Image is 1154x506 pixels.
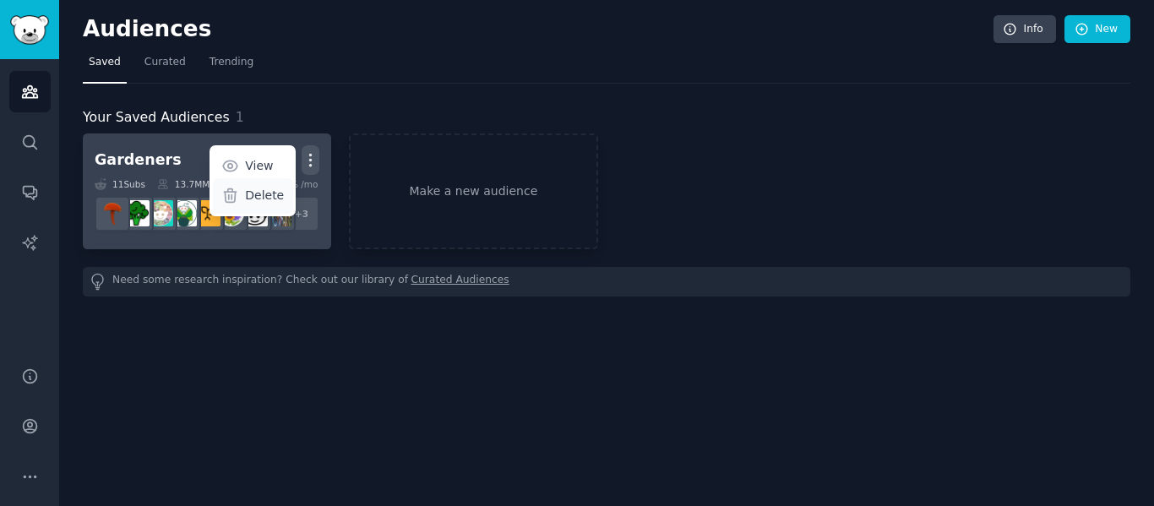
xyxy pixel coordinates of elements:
a: Saved [83,49,127,84]
a: Curated [139,49,192,84]
img: mycology [100,200,126,226]
img: vegetablegardening [123,200,150,226]
a: GardenersViewDelete11Subs13.7MMembers0.19% /mo+3GardenersWorldUrbanGardeningflowersGardeningUKSav... [83,133,331,249]
img: GardeningUK [194,200,220,226]
h2: Audiences [83,16,993,43]
span: Trending [210,55,253,70]
a: Info [993,15,1056,44]
div: 11 Sub s [95,178,145,190]
span: 1 [236,109,244,125]
img: GummySearch logo [10,15,49,45]
div: Gardeners [95,150,182,171]
span: Your Saved Audiences [83,107,230,128]
a: New [1064,15,1130,44]
a: Make a new audience [349,133,597,249]
a: Curated Audiences [411,273,509,291]
div: 13.7M Members [157,178,243,190]
span: Curated [144,55,186,70]
p: Delete [245,187,284,204]
div: + 3 [284,196,319,231]
img: SavageGarden [171,200,197,226]
a: Trending [204,49,259,84]
img: succulents [147,200,173,226]
a: View [213,149,293,184]
p: View [245,157,273,175]
div: Need some research inspiration? Check out our library of [83,267,1130,297]
span: Saved [89,55,121,70]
